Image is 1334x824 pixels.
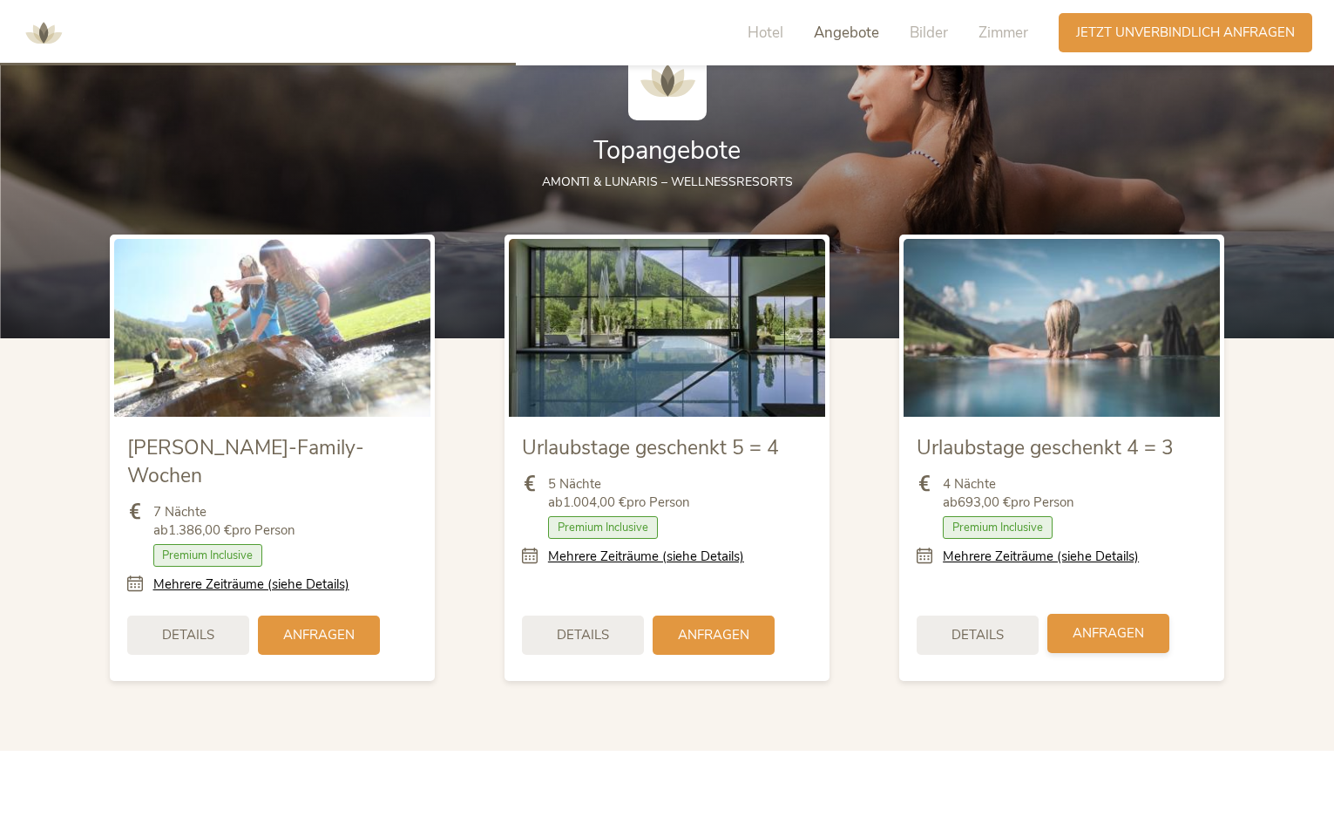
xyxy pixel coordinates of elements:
span: Bilder [910,23,948,43]
b: 693,00 € [958,494,1011,511]
img: Urlaubstage geschenkt 4 = 3 [904,239,1220,417]
span: 7 Nächte ab pro Person [153,503,295,540]
img: AMONTI & LUNARIS Wellnessresort [17,7,70,59]
span: Hotel [748,23,783,43]
b: 1.004,00 € [563,494,626,511]
a: Mehrere Zeiträume (siehe Details) [548,548,744,566]
span: Details [951,626,1004,644]
span: Anfragen [678,626,749,644]
span: Details [162,626,214,644]
span: Premium Inclusive [548,516,658,539]
span: Topangebote [593,133,741,167]
span: AMONTI & LUNARIS – Wellnessresorts [542,174,793,190]
span: 4 Nächte ab pro Person [943,475,1074,512]
span: Anfragen [1073,624,1144,643]
span: Anfragen [283,626,355,644]
span: Jetzt unverbindlich anfragen [1076,24,1295,42]
a: Mehrere Zeiträume (siehe Details) [153,575,349,594]
span: Premium Inclusive [943,516,1053,539]
span: Urlaubstage geschenkt 5 = 4 [522,434,779,461]
img: AMONTI & LUNARIS Wellnessresort [628,42,707,120]
span: Premium Inclusive [153,544,263,567]
img: Sommer-Family-Wochen [114,239,430,417]
span: Urlaubstage geschenkt 4 = 3 [917,434,1174,461]
span: Angebote [814,23,879,43]
span: [PERSON_NAME]-Family-Wochen [127,434,364,489]
span: 5 Nächte ab pro Person [548,475,690,512]
b: 1.386,00 € [168,521,232,539]
a: AMONTI & LUNARIS Wellnessresort [17,26,70,38]
span: Zimmer [978,23,1028,43]
a: Mehrere Zeiträume (siehe Details) [943,548,1139,566]
img: Urlaubstage geschenkt 5 = 4 [509,239,825,417]
span: Details [557,626,609,644]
